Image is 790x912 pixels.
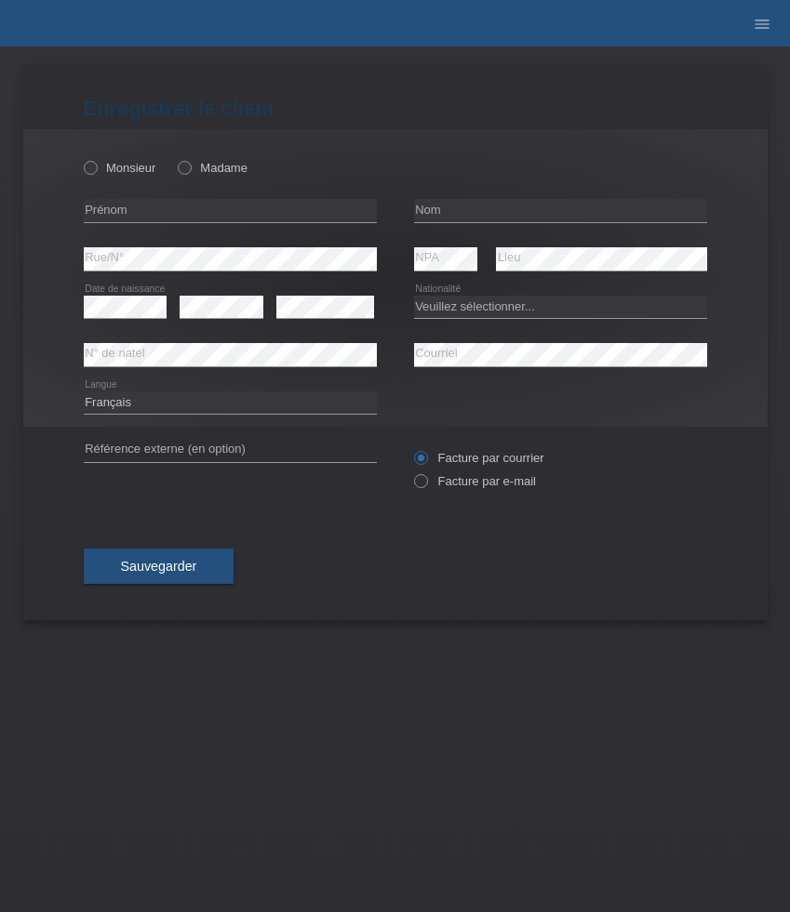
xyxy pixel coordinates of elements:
[414,474,536,488] label: Facture par e-mail
[753,15,771,33] i: menu
[178,161,190,173] input: Madame
[84,97,707,120] h1: Enregistrer le client
[414,474,426,497] input: Facture par e-mail
[178,161,248,175] label: Madame
[84,549,234,584] button: Sauvegarder
[121,559,197,574] span: Sauvegarder
[414,451,426,474] input: Facture par courrier
[84,161,96,173] input: Monsieur
[84,161,156,175] label: Monsieur
[743,18,781,29] a: menu
[414,451,544,465] label: Facture par courrier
